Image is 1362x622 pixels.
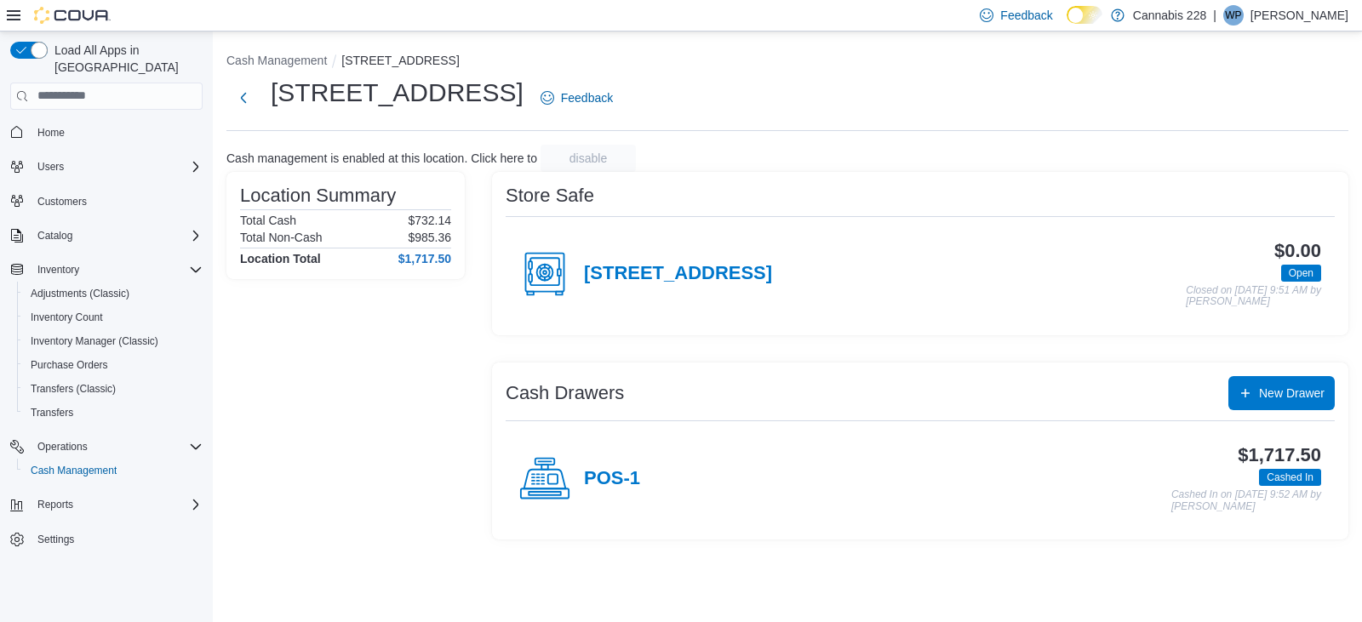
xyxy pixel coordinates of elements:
[1186,285,1321,308] p: Closed on [DATE] 9:51 AM by [PERSON_NAME]
[3,224,209,248] button: Catalog
[24,379,123,399] a: Transfers (Classic)
[1228,376,1335,410] button: New Drawer
[408,231,451,244] p: $985.36
[24,402,80,423] a: Transfers
[31,157,203,177] span: Users
[31,311,103,324] span: Inventory Count
[3,155,209,179] button: Users
[31,157,71,177] button: Users
[1213,5,1216,26] p: |
[1223,5,1244,26] div: Wayne Price
[31,382,116,396] span: Transfers (Classic)
[398,252,451,265] h4: $1,717.50
[24,355,203,375] span: Purchase Orders
[31,191,203,212] span: Customers
[226,54,327,67] button: Cash Management
[1238,445,1321,465] h3: $1,717.50
[31,406,73,419] span: Transfers
[24,355,115,375] a: Purchase Orders
[37,160,64,174] span: Users
[37,498,73,511] span: Reports
[1274,241,1321,261] h3: $0.00
[37,440,88,454] span: Operations
[31,528,203,550] span: Settings
[31,260,203,280] span: Inventory
[31,437,203,457] span: Operations
[31,287,129,300] span: Adjustments (Classic)
[584,263,772,285] h4: [STREET_ADDRESS]
[17,282,209,305] button: Adjustments (Classic)
[3,493,209,516] button: Reports
[31,225,203,246] span: Catalog
[534,81,620,115] a: Feedback
[408,214,451,227] p: $732.14
[31,437,94,457] button: Operations
[31,123,72,143] a: Home
[506,383,624,403] h3: Cash Drawers
[1289,265,1313,281] span: Open
[31,529,81,550] a: Settings
[37,126,65,140] span: Home
[17,401,209,425] button: Transfers
[1171,489,1321,512] p: Cashed In on [DATE] 9:52 AM by [PERSON_NAME]
[569,150,607,167] span: disable
[31,191,94,212] a: Customers
[24,331,203,351] span: Inventory Manager (Classic)
[17,329,209,353] button: Inventory Manager (Classic)
[561,89,613,106] span: Feedback
[506,185,594,206] h3: Store Safe
[271,76,524,110] h1: [STREET_ADDRESS]
[24,283,136,304] a: Adjustments (Classic)
[3,258,209,282] button: Inventory
[24,331,165,351] a: Inventory Manager (Classic)
[3,527,209,551] button: Settings
[34,7,111,24] img: Cova
[1067,6,1102,24] input: Dark Mode
[1225,5,1241,26] span: WP
[10,113,203,596] nav: Complex example
[31,122,203,143] span: Home
[31,358,108,372] span: Purchase Orders
[541,145,636,172] button: disable
[1281,265,1321,282] span: Open
[1259,385,1325,402] span: New Drawer
[24,460,203,481] span: Cash Management
[1133,5,1206,26] p: Cannabis 228
[240,185,396,206] h3: Location Summary
[37,533,74,546] span: Settings
[24,460,123,481] a: Cash Management
[341,54,459,67] button: [STREET_ADDRESS]
[31,334,158,348] span: Inventory Manager (Classic)
[24,307,110,328] a: Inventory Count
[226,151,537,165] p: Cash management is enabled at this location. Click here to
[240,214,296,227] h6: Total Cash
[17,305,209,329] button: Inventory Count
[226,52,1348,72] nav: An example of EuiBreadcrumbs
[1259,469,1321,486] span: Cashed In
[1267,470,1313,485] span: Cashed In
[3,189,209,214] button: Customers
[17,353,209,377] button: Purchase Orders
[3,435,209,459] button: Operations
[31,260,86,280] button: Inventory
[3,120,209,145] button: Home
[584,468,640,490] h4: POS-1
[17,377,209,401] button: Transfers (Classic)
[240,252,321,265] h4: Location Total
[37,229,72,243] span: Catalog
[226,81,260,115] button: Next
[1067,24,1067,25] span: Dark Mode
[31,225,79,246] button: Catalog
[1250,5,1348,26] p: [PERSON_NAME]
[24,379,203,399] span: Transfers (Classic)
[31,494,203,515] span: Reports
[24,307,203,328] span: Inventory Count
[31,494,80,515] button: Reports
[48,42,203,76] span: Load All Apps in [GEOGRAPHIC_DATA]
[37,195,87,208] span: Customers
[240,231,323,244] h6: Total Non-Cash
[24,402,203,423] span: Transfers
[37,263,79,277] span: Inventory
[24,283,203,304] span: Adjustments (Classic)
[31,464,117,477] span: Cash Management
